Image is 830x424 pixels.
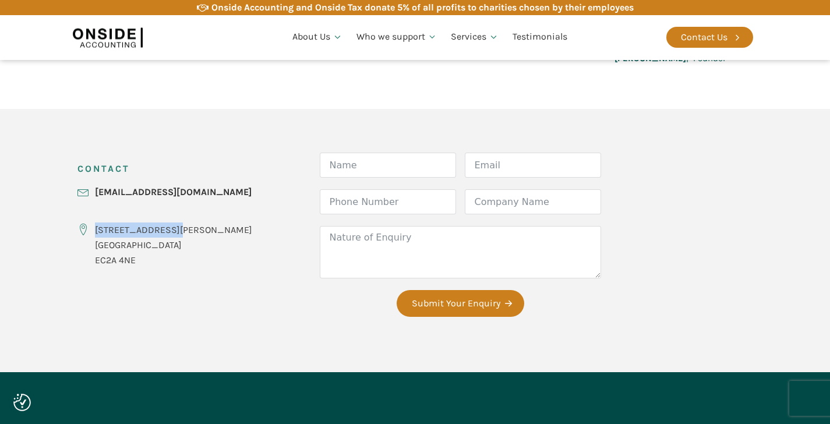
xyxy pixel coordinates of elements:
a: Testimonials [506,17,574,57]
a: Services [444,17,506,57]
button: Submit Your Enquiry [397,290,524,317]
a: Contact Us [666,27,753,48]
img: Revisit consent button [13,394,31,411]
div: [STREET_ADDRESS][PERSON_NAME] [GEOGRAPHIC_DATA] EC2A 4NE [95,222,252,267]
b: [PERSON_NAME] [614,53,686,63]
h3: CONTACT [77,153,130,185]
button: Consent Preferences [13,394,31,411]
input: Name [320,153,456,178]
a: [EMAIL_ADDRESS][DOMAIN_NAME] [95,185,252,200]
input: Company Name [465,189,601,214]
input: Email [465,153,601,178]
textarea: Nature of Enquiry [320,226,601,278]
a: About Us [285,17,349,57]
img: Onside Accounting [73,24,143,51]
input: Phone Number [320,189,456,214]
div: Contact Us [681,30,727,45]
a: Who we support [349,17,444,57]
